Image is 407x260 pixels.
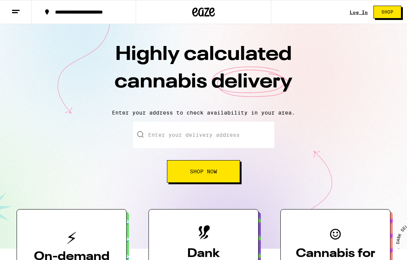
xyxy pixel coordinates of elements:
[8,110,399,116] p: Enter your address to check availability in your area.
[190,169,217,174] span: Shop Now
[350,10,368,15] div: Log In
[373,6,401,18] button: Shop
[381,10,393,14] span: Shop
[133,122,274,148] input: Enter your delivery address
[381,237,399,256] iframe: Opens a widget where you can find more information
[72,41,335,104] h1: Highly calculated cannabis delivery
[167,160,240,183] button: Shop Now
